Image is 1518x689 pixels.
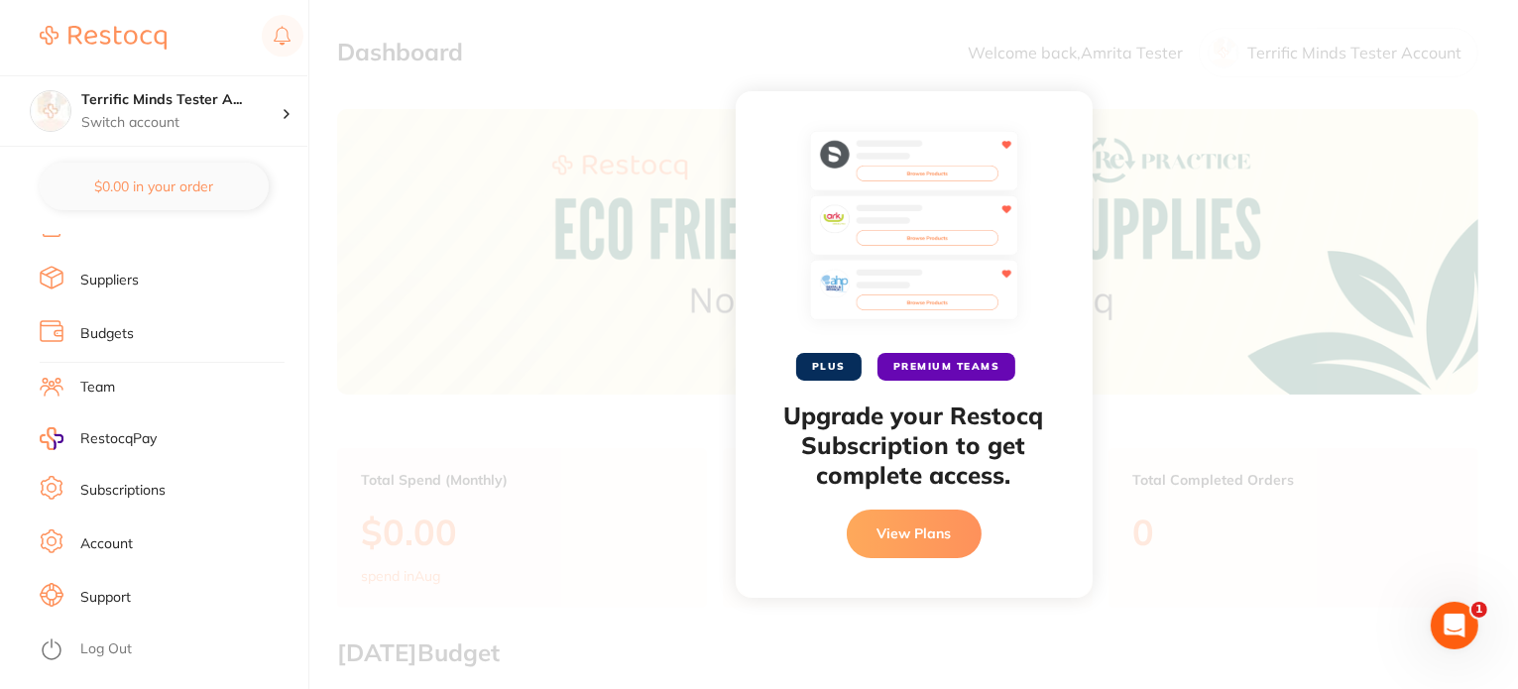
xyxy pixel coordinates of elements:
[81,90,282,110] h4: Terrific Minds Tester Account
[80,639,132,659] a: Log Out
[877,353,1016,381] span: PREMIUM TEAMS
[1431,602,1478,649] iframe: Intercom live chat
[80,588,131,608] a: Support
[40,427,63,450] img: RestocqPay
[80,378,115,398] a: Team
[810,131,1018,329] img: favourites-preview.svg
[80,534,133,554] a: Account
[80,481,166,501] a: Subscriptions
[40,15,167,60] a: Restocq Logo
[31,91,70,131] img: Terrific Minds Tester Account
[81,113,282,133] p: Switch account
[40,26,167,50] img: Restocq Logo
[775,401,1053,490] h2: Upgrade your Restocq Subscription to get complete access.
[796,353,862,381] span: PLUS
[80,429,157,449] span: RestocqPay
[80,271,139,290] a: Suppliers
[40,634,302,666] button: Log Out
[40,163,269,210] button: $0.00 in your order
[1471,602,1487,618] span: 1
[80,324,134,344] a: Budgets
[40,427,157,450] a: RestocqPay
[847,510,982,557] button: View Plans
